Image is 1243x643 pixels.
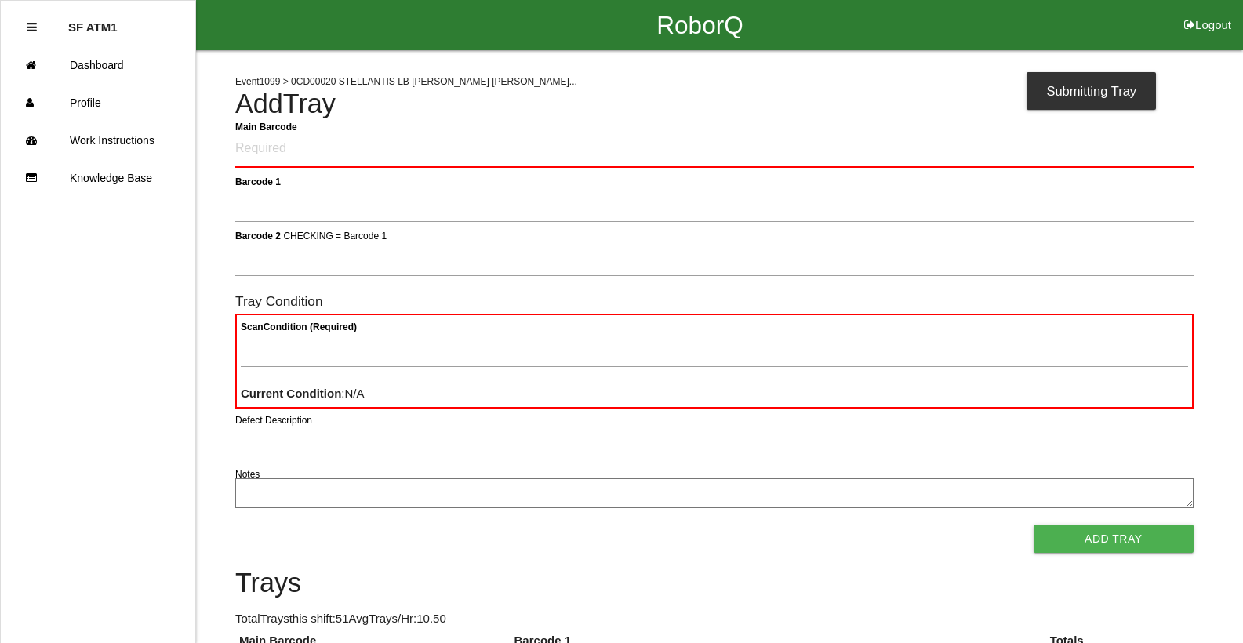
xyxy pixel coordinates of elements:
[235,569,1194,598] h4: Trays
[235,230,281,241] b: Barcode 2
[68,9,118,34] p: SF ATM1
[235,89,1194,119] h4: Add Tray
[241,321,357,332] b: Scan Condition (Required)
[241,387,341,400] b: Current Condition
[235,610,1194,628] p: Total Trays this shift: 51 Avg Trays /Hr: 10.50
[283,230,387,241] span: CHECKING = Barcode 1
[235,76,577,87] span: Event 1099 > 0CD00020 STELLANTIS LB [PERSON_NAME] [PERSON_NAME]...
[235,413,312,427] label: Defect Description
[1034,525,1194,553] button: Add Tray
[1,159,195,197] a: Knowledge Base
[235,294,1194,309] h6: Tray Condition
[1,46,195,84] a: Dashboard
[235,176,281,187] b: Barcode 1
[235,121,297,132] b: Main Barcode
[1,84,195,122] a: Profile
[1,122,195,159] a: Work Instructions
[1027,72,1156,110] div: Submitting Tray
[27,9,37,46] div: Close
[235,467,260,481] label: Notes
[241,387,365,400] span: : N/A
[235,131,1194,168] input: Required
